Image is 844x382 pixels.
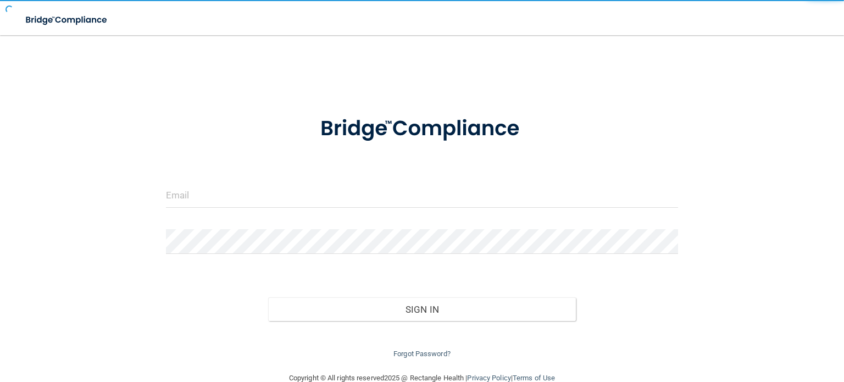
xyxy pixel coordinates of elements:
[16,9,118,31] img: bridge_compliance_login_screen.278c3ca4.svg
[298,101,546,157] img: bridge_compliance_login_screen.278c3ca4.svg
[393,350,451,358] a: Forgot Password?
[467,374,510,382] a: Privacy Policy
[166,183,678,208] input: Email
[513,374,555,382] a: Terms of Use
[268,297,575,322] button: Sign In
